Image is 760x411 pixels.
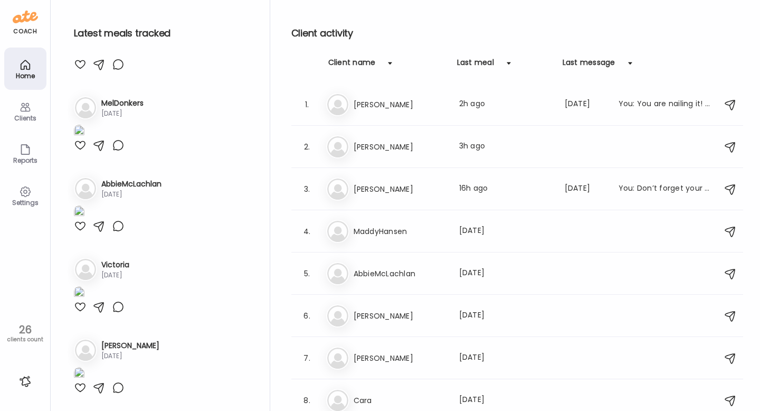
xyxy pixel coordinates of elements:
img: bg-avatar-default.svg [327,136,348,157]
div: 3h ago [459,141,552,153]
div: [DATE] [459,394,552,407]
div: Home [6,72,44,79]
div: 2. [301,141,313,153]
div: Last meal [457,57,494,74]
div: Reports [6,157,44,164]
h3: [PERSON_NAME] [354,352,446,365]
div: [DATE] [565,183,606,195]
div: [DATE] [459,310,552,322]
div: [DATE] [101,190,161,199]
div: 1. [301,98,313,111]
h3: AbbieMcLachlan [101,179,161,190]
h3: MaddyHansen [354,225,446,238]
img: bg-avatar-default.svg [327,94,348,115]
img: bg-avatar-default.svg [75,340,96,361]
div: clients count [4,336,46,343]
img: images%2FngFry7K0v2OJo88poRYRWXxBpw53%2FWIpnYnRt6mSD8TgEFDMv%2FibjHZkhINe0q8ZhelkWa_1080 [74,205,84,220]
h3: AbbieMcLachlan [354,267,446,280]
h3: Cara [354,394,446,407]
div: [DATE] [101,351,159,361]
div: 2h ago [459,98,552,111]
h3: Victoria [101,259,129,270]
img: images%2F6EJtGPcB4ug7L9s8heSJzwKWDmx1%2F0fM5RY5T2UQ5UCJoCK6D%2FHpgVpF6hu8PQqszPyavn_1080 [74,367,84,381]
div: 7. [301,352,313,365]
div: You: You are nailing it! Well done! [619,98,711,111]
div: [DATE] [101,109,144,118]
div: Settings [6,199,44,206]
h2: Client activity [291,25,743,41]
h3: [PERSON_NAME] [354,183,446,195]
div: 16h ago [459,183,552,195]
img: bg-avatar-default.svg [75,97,96,118]
h3: MelDonkers [101,98,144,109]
div: Clients [6,115,44,122]
div: 3. [301,183,313,195]
div: You: Don’t forget your food input [DATE] lovely! [619,183,711,195]
img: bg-avatar-default.svg [327,348,348,369]
img: bg-avatar-default.svg [327,221,348,242]
h3: [PERSON_NAME] [101,340,159,351]
div: [DATE] [565,98,606,111]
img: bg-avatar-default.svg [327,179,348,200]
div: Client name [328,57,376,74]
img: bg-avatar-default.svg [75,259,96,280]
img: bg-avatar-default.svg [327,305,348,326]
img: ate [13,8,38,25]
img: bg-avatar-default.svg [327,390,348,411]
div: 5. [301,267,313,280]
img: images%2FjfLoNFxkltcaENKjugCiicvXVV13%2FNhbnZvS65OUQuKAfZmfJ%2FyXXoWJUM2kHLtbgty4AG_1080 [74,286,84,301]
div: 8. [301,394,313,407]
div: 4. [301,225,313,238]
div: Last message [563,57,615,74]
h3: [PERSON_NAME] [354,98,446,111]
div: [DATE] [459,225,552,238]
h3: [PERSON_NAME] [354,141,446,153]
img: bg-avatar-default.svg [75,178,96,199]
img: images%2FegSM1GXXb5eckUAJAthZVT11ROI2%2FvXq3i72wM3P4wJYGsUTj%2FAx3eHq0v6SVGLkkTKVqJ_1080 [74,125,84,139]
div: 26 [4,323,46,336]
div: [DATE] [459,352,552,365]
div: 6. [301,310,313,322]
div: coach [13,27,37,36]
h3: [PERSON_NAME] [354,310,446,322]
div: [DATE] [459,267,552,280]
div: [DATE] [101,270,129,280]
img: bg-avatar-default.svg [327,263,348,284]
h2: Latest meals tracked [74,25,253,41]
